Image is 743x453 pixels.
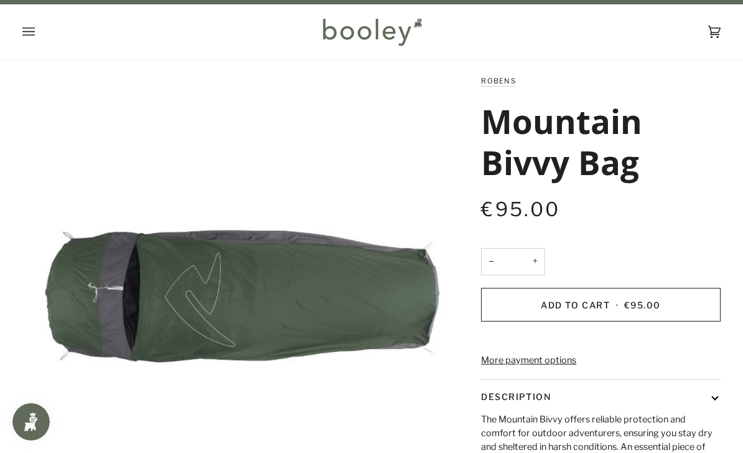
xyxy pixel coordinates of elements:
[22,4,60,59] button: Open menu
[481,77,516,85] a: Robens
[613,300,622,310] span: •
[624,300,661,310] span: €95.00
[481,354,721,368] a: More payment options
[525,248,545,276] button: +
[317,14,426,50] img: Booley
[481,198,560,221] span: €95.00
[481,380,721,413] button: Description
[481,100,711,183] h1: Mountain Bivvy Bag
[481,288,721,322] button: Add to Cart • €95.00
[481,248,545,276] input: Quantity
[481,248,501,276] button: −
[12,403,50,441] iframe: Button to open loyalty program pop-up
[541,300,610,310] span: Add to Cart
